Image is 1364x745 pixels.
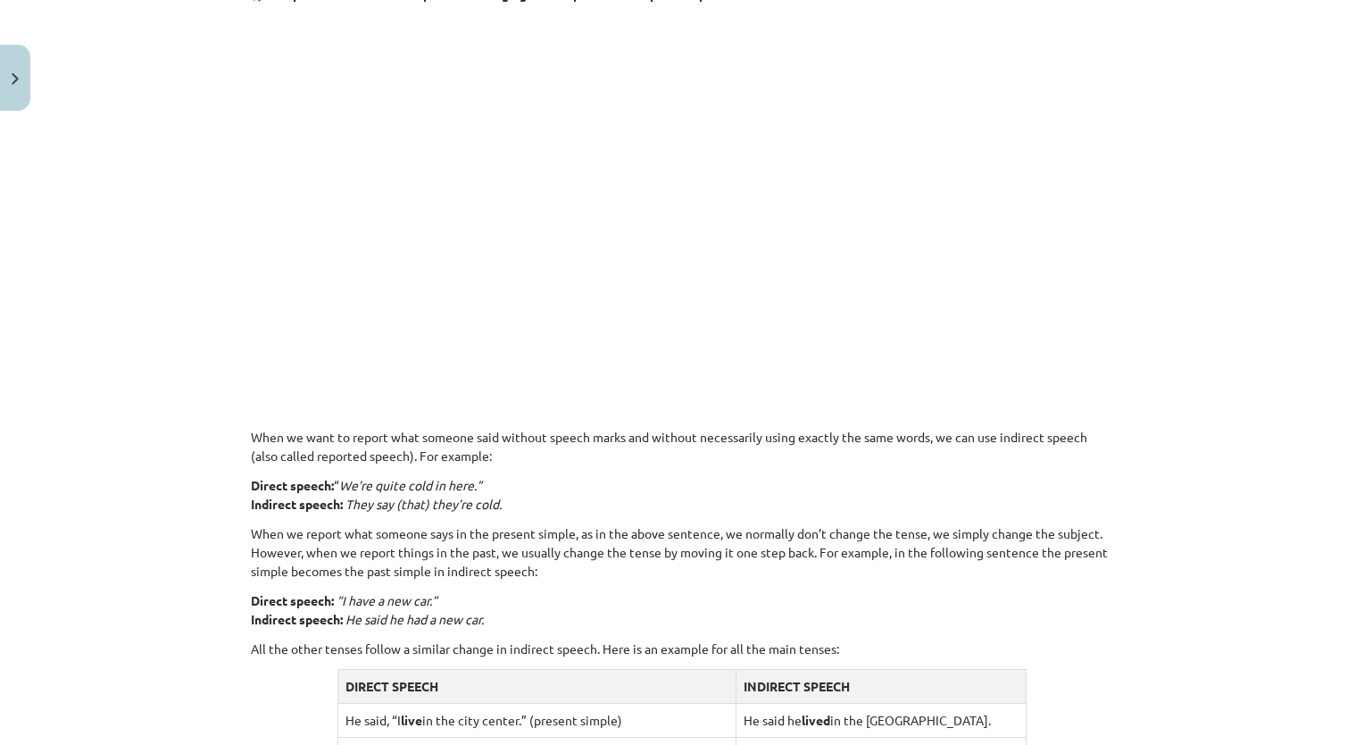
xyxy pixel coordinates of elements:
img: icon-close-lesson-0947bae3869378f0d4975bcd49f059093ad1ed9edebbc8119c70593378902aed.svg [12,73,19,85]
strong: live [401,712,422,728]
strong: Indirect speech: [251,496,343,512]
strong: Direct speech: [251,477,334,493]
em: They say (that) they’re cold. [345,496,502,512]
td: He said, “I in the city center.” (present simple) [337,703,736,737]
p: When we report what someone says in the present simple, as in the above sentence, we normally don... [251,524,1113,581]
em: He said he had a new car. [345,611,484,627]
em: “I have a new car.” [337,592,437,608]
td: He said he in the [GEOGRAPHIC_DATA]. [736,703,1027,737]
em: We’re quite cold in here.” [339,477,482,493]
strong: Direct speech: [251,592,334,608]
p: When we want to report what someone said without speech marks and without necessarily using exact... [251,428,1113,465]
strong: Indirect speech: [251,611,343,627]
strong: lived [802,712,830,728]
td: DIRECT SPEECH [337,669,736,703]
p: “ [251,476,1113,514]
p: All the other tenses follow a similar change in indirect speech. Here is an example for all the m... [251,640,1113,658]
td: INDIRECT SPEECH [736,669,1027,703]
